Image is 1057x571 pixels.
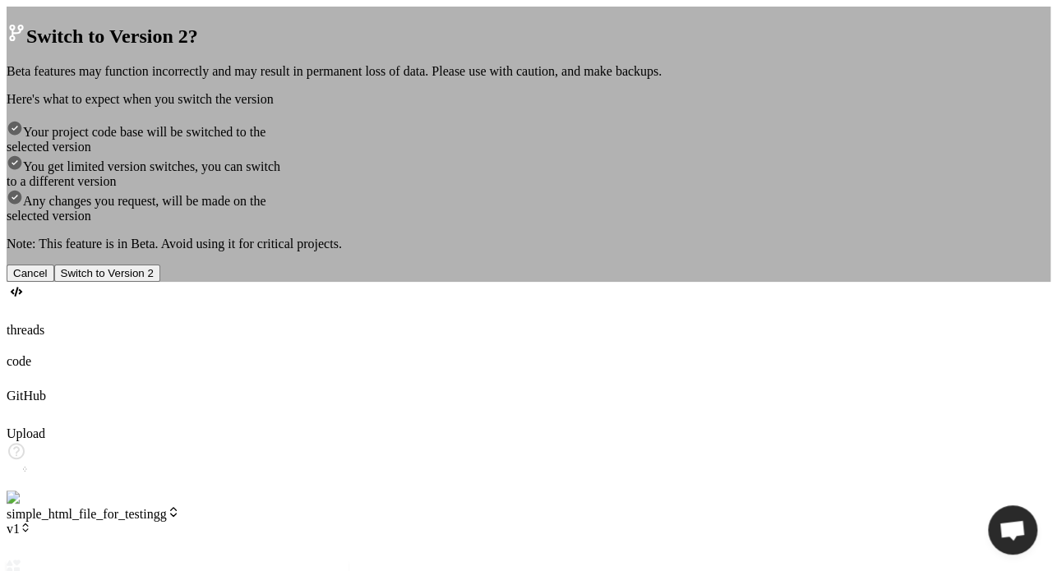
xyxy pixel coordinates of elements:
[7,23,1050,48] h2: Switch to Version 2?
[7,237,1050,251] p: Note: This feature is in Beta. Avoid using it for critical projects.
[7,490,60,505] img: settings
[7,323,44,337] label: threads
[7,64,1050,79] p: Beta features may function incorrectly and may result in permanent loss of data. Please use with ...
[7,522,31,536] span: v1
[7,125,265,154] span: Your project code base will be switched to the selected version
[7,92,1050,107] p: Here's what to expect when you switch the version
[54,265,160,282] button: Switch to Version 2
[7,354,31,368] label: code
[7,265,54,282] button: Cancel
[7,194,265,223] span: Any changes you request, will be made on the selected version
[988,505,1037,555] div: Open chat
[7,426,45,440] label: Upload
[7,159,280,188] span: You get limited version switches, you can switch to a different version
[7,389,46,403] label: GitHub
[7,507,180,521] span: simple_html_file_for_testingg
